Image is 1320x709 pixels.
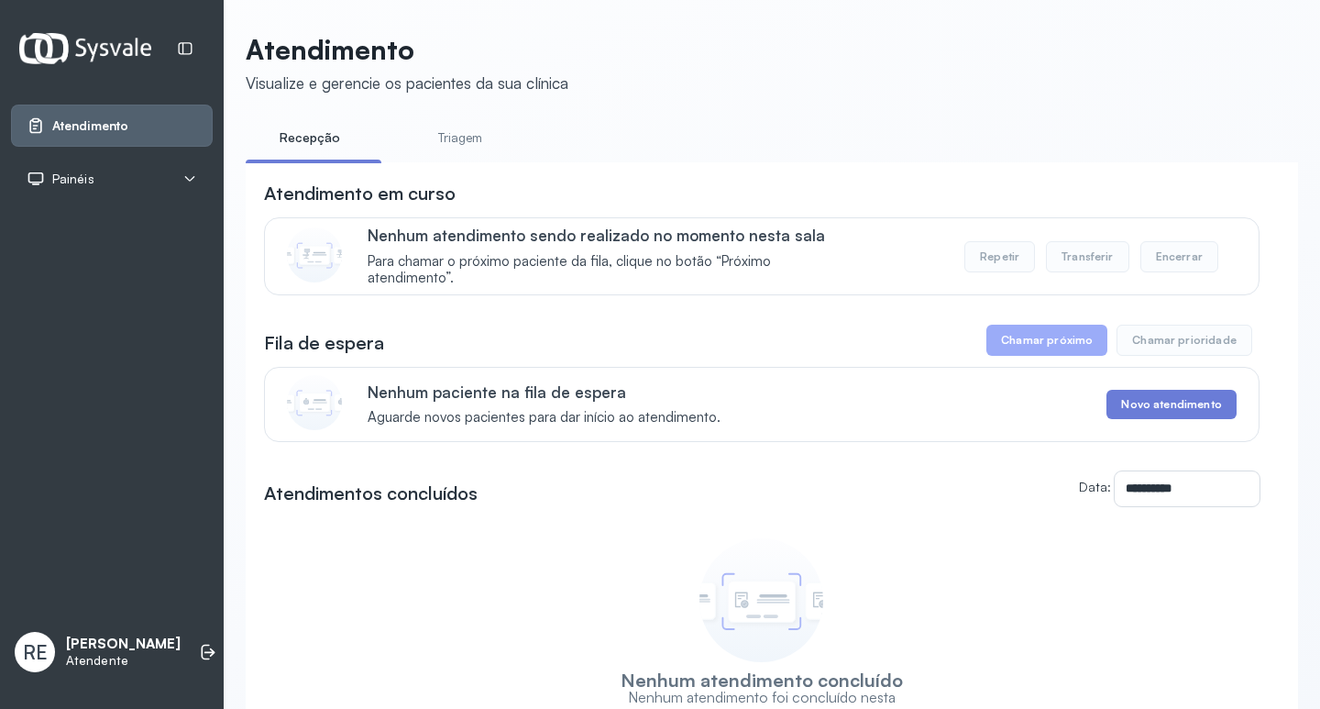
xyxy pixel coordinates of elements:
button: Repetir [964,241,1035,272]
img: Imagem de CalloutCard [287,227,342,282]
a: Triagem [396,123,524,153]
span: Para chamar o próximo paciente da fila, clique no botão “Próximo atendimento”. [368,253,852,288]
p: Atendente [66,653,181,669]
span: Atendimento [52,118,128,134]
button: Transferir [1046,241,1129,272]
span: Painéis [52,172,94,187]
img: Logotipo do estabelecimento [19,33,151,63]
h3: Nenhum atendimento concluído [621,671,903,689]
button: Chamar prioridade [1116,325,1252,356]
p: Nenhum atendimento sendo realizado no momento nesta sala [368,226,852,245]
p: [PERSON_NAME] [66,636,181,653]
p: Nenhum paciente na fila de espera [368,382,720,402]
h3: Fila de espera [264,330,384,356]
p: Atendimento [246,33,568,66]
label: Data: [1079,479,1111,494]
a: Atendimento [27,116,197,135]
h3: Atendimento em curso [264,181,456,206]
img: Imagem de CalloutCard [287,375,342,430]
a: Recepção [246,123,374,153]
h3: Atendimentos concluídos [264,481,478,506]
img: Imagem de empty state [699,538,823,662]
button: Encerrar [1140,241,1218,272]
span: Aguarde novos pacientes para dar início ao atendimento. [368,409,720,427]
button: Novo atendimento [1106,390,1236,419]
div: Visualize e gerencie os pacientes da sua clínica [246,73,568,93]
button: Chamar próximo [986,325,1107,356]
